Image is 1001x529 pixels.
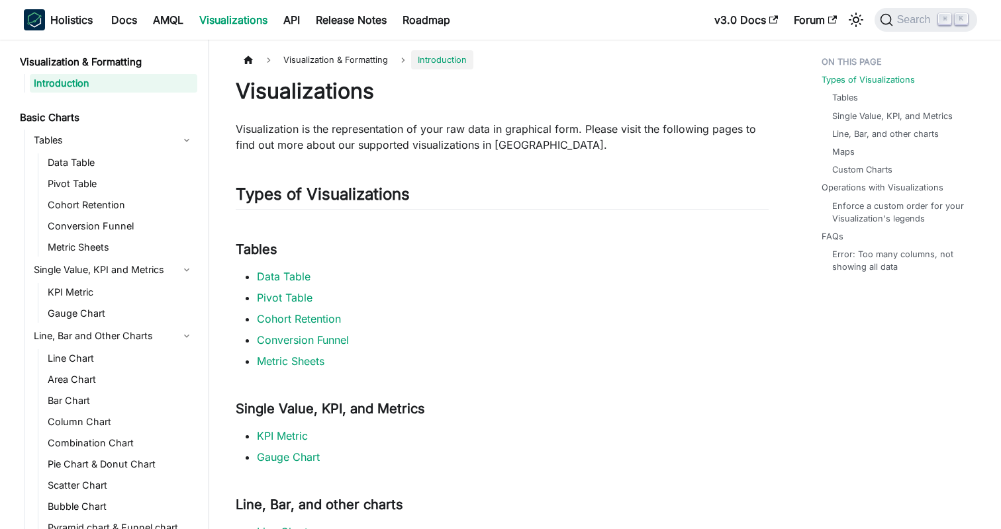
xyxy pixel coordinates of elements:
[103,9,145,30] a: Docs
[236,497,769,513] h3: Line, Bar, and other charts
[395,9,458,30] a: Roadmap
[236,50,769,69] nav: Breadcrumbs
[832,110,953,122] a: Single Value, KPI, and Metrics
[44,153,197,172] a: Data Table
[938,13,951,25] kbd: ⌘
[893,14,939,26] span: Search
[30,259,197,280] a: Single Value, KPI and Metrics
[875,8,977,32] button: Search (Command+K)
[236,241,769,258] h3: Tables
[44,175,197,193] a: Pivot Table
[11,40,209,529] nav: Docs sidebar
[30,130,197,151] a: Tables
[822,73,915,86] a: Types of Visualizations
[706,9,786,30] a: v3.0 Docs
[955,13,968,25] kbd: K
[822,181,943,194] a: Operations with Visualizations
[44,349,197,368] a: Line Chart
[236,50,261,69] a: Home page
[44,434,197,452] a: Combination Chart
[257,450,320,464] a: Gauge Chart
[277,50,395,69] span: Visualization & Formatting
[236,184,769,210] h2: Types of Visualizations
[236,401,769,417] h3: Single Value, KPI, and Metrics
[30,74,197,93] a: Introduction
[44,391,197,410] a: Bar Chart
[257,429,308,442] a: KPI Metric
[44,196,197,214] a: Cohort Retention
[16,53,197,71] a: Visualization & Formatting
[832,200,964,225] a: Enforce a custom order for your Visualization's legends
[44,238,197,257] a: Metric Sheets
[822,230,843,243] a: FAQs
[24,9,93,30] a: HolisticsHolistics
[24,9,45,30] img: Holistics
[832,163,892,176] a: Custom Charts
[50,12,93,28] b: Holistics
[257,270,310,283] a: Data Table
[845,9,867,30] button: Switch between dark and light mode (currently light mode)
[16,108,197,127] a: Basic Charts
[30,325,197,346] a: Line, Bar and Other Charts
[44,455,197,473] a: Pie Chart & Donut Chart
[257,291,312,304] a: Pivot Table
[44,497,197,516] a: Bubble Chart
[44,217,197,235] a: Conversion Funnel
[145,9,191,30] a: AMQL
[44,413,197,431] a: Column Chart
[44,370,197,389] a: Area Chart
[44,283,197,302] a: KPI Metric
[832,145,855,158] a: Maps
[275,9,308,30] a: API
[236,121,769,153] p: Visualization is the representation of your raw data in graphical form. Please visit the followin...
[832,248,964,273] a: Error: Too many columns, not showing all data
[257,333,349,346] a: Conversion Funnel
[44,476,197,495] a: Scatter Chart
[786,9,845,30] a: Forum
[236,78,769,104] h1: Visualizations
[832,91,858,104] a: Tables
[257,354,324,368] a: Metric Sheets
[411,50,473,69] span: Introduction
[191,9,275,30] a: Visualizations
[308,9,395,30] a: Release Notes
[44,304,197,323] a: Gauge Chart
[257,312,341,325] a: Cohort Retention
[832,128,939,140] a: Line, Bar, and other charts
